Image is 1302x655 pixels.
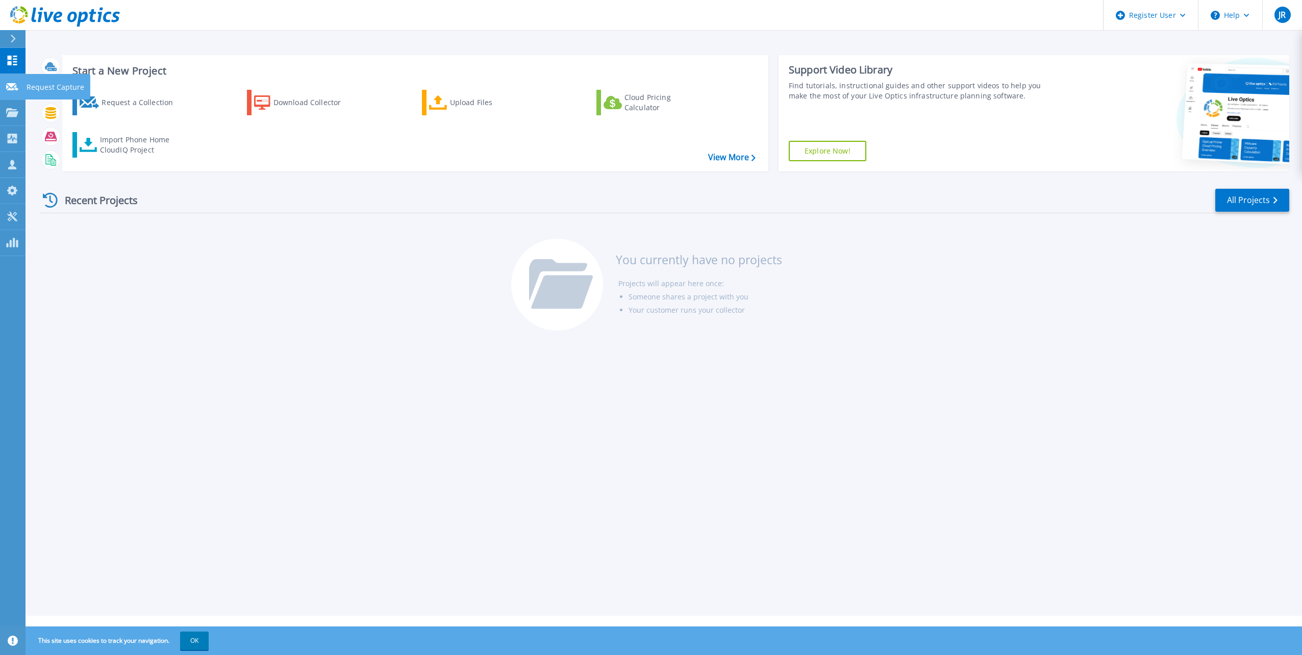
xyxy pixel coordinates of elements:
[789,81,1053,101] div: Find tutorials, instructional guides and other support videos to help you make the most of your L...
[1279,11,1286,19] span: JR
[273,92,355,113] div: Download Collector
[789,141,866,161] a: Explore Now!
[28,632,209,650] span: This site uses cookies to track your navigation.
[789,63,1053,77] div: Support Video Library
[422,90,536,115] a: Upload Files
[180,632,209,650] button: OK
[616,254,782,265] h3: You currently have no projects
[27,74,84,100] p: Request Capture
[39,188,152,213] div: Recent Projects
[72,90,186,115] a: Request a Collection
[72,65,755,77] h3: Start a New Project
[708,153,756,162] a: View More
[247,90,361,115] a: Download Collector
[624,92,706,113] div: Cloud Pricing Calculator
[1215,189,1289,212] a: All Projects
[629,304,782,317] li: Your customer runs your collector
[629,290,782,304] li: Someone shares a project with you
[100,135,180,155] div: Import Phone Home CloudIQ Project
[596,90,710,115] a: Cloud Pricing Calculator
[618,277,782,290] li: Projects will appear here once:
[450,92,532,113] div: Upload Files
[102,92,183,113] div: Request a Collection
